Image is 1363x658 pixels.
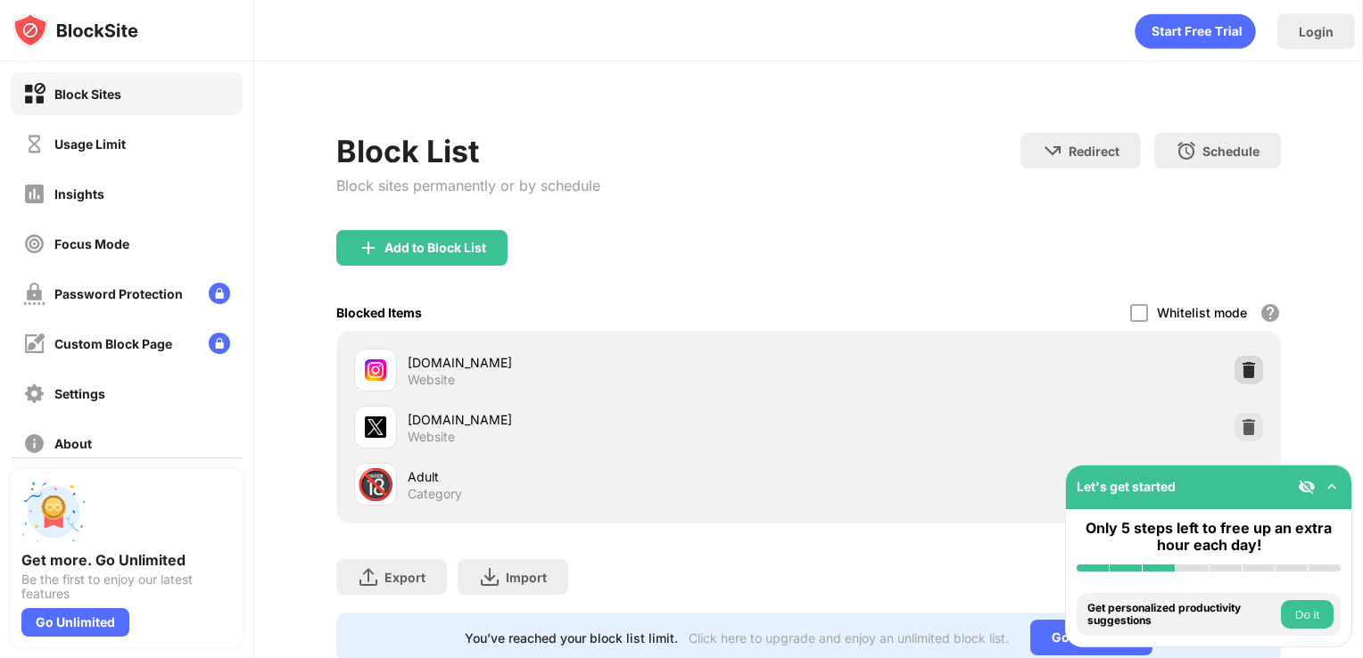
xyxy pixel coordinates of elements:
div: You’ve reached your block list limit. [465,630,678,646]
img: customize-block-page-off.svg [23,333,45,355]
div: 🔞 [357,466,394,503]
img: about-off.svg [23,432,45,455]
img: block-on.svg [23,83,45,105]
div: Be the first to enjoy our latest features [21,572,232,601]
iframe: Sign in with Google Dialog [996,18,1345,200]
img: focus-off.svg [23,233,45,255]
div: [DOMAIN_NAME] [408,410,809,429]
div: Whitelist mode [1157,305,1247,320]
img: lock-menu.svg [209,283,230,304]
div: Export [384,570,425,585]
div: Blocked Items [336,305,422,320]
img: favicons [365,416,386,438]
div: Add to Block List [384,241,486,255]
img: favicons [365,359,386,381]
div: Import [506,570,547,585]
button: Do it [1281,600,1334,629]
div: Website [408,372,455,388]
div: Adult [408,467,809,486]
img: insights-off.svg [23,183,45,205]
div: Let's get started [1077,479,1176,494]
div: Password Protection [54,286,183,301]
div: Get personalized productivity suggestions [1087,602,1276,628]
div: Category [408,486,462,502]
img: omni-setup-toggle.svg [1323,478,1341,496]
div: animation [1135,13,1256,49]
div: Website [408,429,455,445]
div: Block List [336,133,600,169]
img: push-unlimited.svg [21,480,86,544]
img: password-protection-off.svg [23,283,45,305]
div: Insights [54,186,104,202]
div: Settings [54,386,105,401]
div: Usage Limit [54,136,126,152]
img: eye-not-visible.svg [1298,478,1316,496]
img: logo-blocksite.svg [12,12,138,48]
div: Block Sites [54,86,121,102]
div: [DOMAIN_NAME] [408,353,809,372]
div: Focus Mode [54,236,129,251]
div: Only 5 steps left to free up an extra hour each day! [1077,520,1341,554]
div: Get more. Go Unlimited [21,551,232,569]
img: settings-off.svg [23,382,45,405]
div: Go Unlimited [21,608,129,637]
div: Click here to upgrade and enjoy an unlimited block list. [689,630,1009,646]
img: lock-menu.svg [209,333,230,354]
div: Go Unlimited [1030,620,1152,655]
div: Block sites permanently or by schedule [336,177,600,194]
div: About [54,436,92,451]
img: time-usage-off.svg [23,133,45,155]
div: Custom Block Page [54,336,172,351]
